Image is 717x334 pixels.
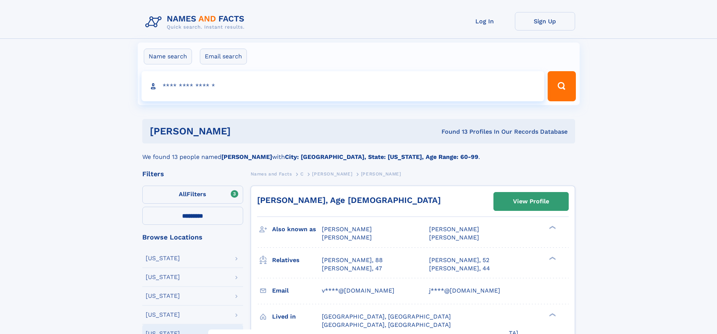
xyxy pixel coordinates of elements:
[336,128,568,136] div: Found 13 Profiles In Our Records Database
[146,293,180,299] div: [US_STATE]
[142,186,243,204] label: Filters
[300,169,304,178] a: C
[150,127,336,136] h1: [PERSON_NAME]
[429,256,489,264] a: [PERSON_NAME], 52
[429,234,479,241] span: [PERSON_NAME]
[547,256,556,261] div: ❯
[513,193,549,210] div: View Profile
[300,171,304,177] span: C
[142,171,243,177] div: Filters
[322,234,372,241] span: [PERSON_NAME]
[272,254,322,267] h3: Relatives
[322,256,383,264] a: [PERSON_NAME], 88
[221,153,272,160] b: [PERSON_NAME]
[548,71,575,101] button: Search Button
[272,284,322,297] h3: Email
[142,234,243,241] div: Browse Locations
[272,310,322,323] h3: Lived in
[200,49,247,64] label: Email search
[322,264,382,273] a: [PERSON_NAME], 47
[312,171,352,177] span: [PERSON_NAME]
[361,171,401,177] span: [PERSON_NAME]
[144,49,192,64] label: Name search
[146,255,180,261] div: [US_STATE]
[547,312,556,317] div: ❯
[251,169,292,178] a: Names and Facts
[146,312,180,318] div: [US_STATE]
[515,12,575,31] a: Sign Up
[285,153,478,160] b: City: [GEOGRAPHIC_DATA], State: [US_STATE], Age Range: 60-99
[179,191,187,198] span: All
[146,274,180,280] div: [US_STATE]
[547,225,556,230] div: ❯
[429,226,479,233] span: [PERSON_NAME]
[429,264,490,273] a: [PERSON_NAME], 44
[142,143,575,162] div: We found 13 people named with .
[322,313,451,320] span: [GEOGRAPHIC_DATA], [GEOGRAPHIC_DATA]
[257,195,441,205] a: [PERSON_NAME], Age [DEMOGRAPHIC_DATA]
[312,169,352,178] a: [PERSON_NAME]
[494,192,568,210] a: View Profile
[322,321,451,328] span: [GEOGRAPHIC_DATA], [GEOGRAPHIC_DATA]
[142,12,251,32] img: Logo Names and Facts
[455,12,515,31] a: Log In
[142,71,545,101] input: search input
[272,223,322,236] h3: Also known as
[322,226,372,233] span: [PERSON_NAME]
